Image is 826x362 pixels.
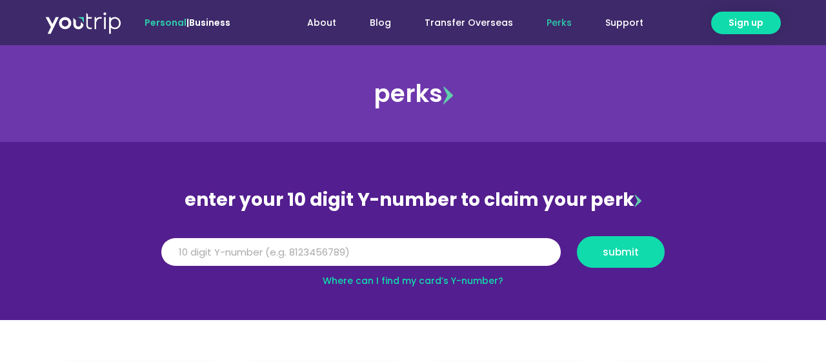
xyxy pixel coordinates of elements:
a: Perks [530,11,589,35]
a: About [290,11,353,35]
div: enter your 10 digit Y-number to claim your perk [155,183,671,217]
span: Personal [145,16,186,29]
span: submit [603,247,639,257]
span: Sign up [729,16,763,30]
nav: Menu [265,11,660,35]
form: Y Number [161,236,665,277]
a: Sign up [711,12,781,34]
a: Business [189,16,230,29]
a: Blog [353,11,408,35]
a: Transfer Overseas [408,11,530,35]
input: 10 digit Y-number (e.g. 8123456789) [161,238,561,266]
a: Support [589,11,660,35]
button: submit [577,236,665,268]
span: | [145,16,230,29]
a: Where can I find my card’s Y-number? [323,274,503,287]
